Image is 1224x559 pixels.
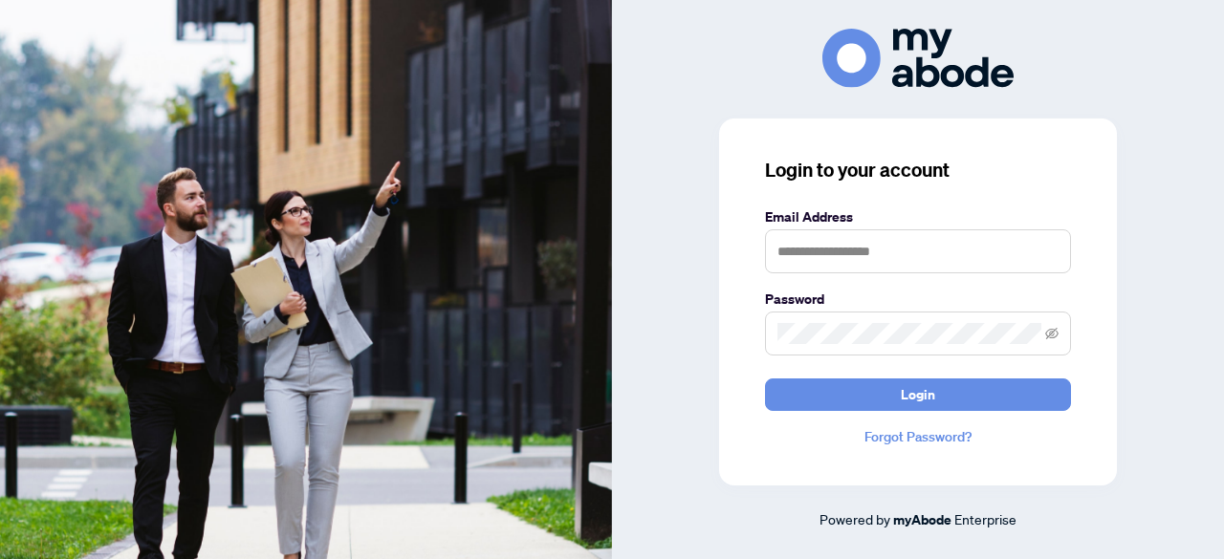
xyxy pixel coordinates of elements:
span: Powered by [820,510,890,527]
h3: Login to your account [765,157,1071,183]
span: Enterprise [954,510,1016,527]
a: Forgot Password? [765,426,1071,447]
span: Login [901,379,935,410]
a: myAbode [893,509,951,530]
button: Login [765,378,1071,411]
label: Email Address [765,206,1071,227]
label: Password [765,289,1071,310]
img: ma-logo [822,29,1014,87]
span: eye-invisible [1045,327,1059,340]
